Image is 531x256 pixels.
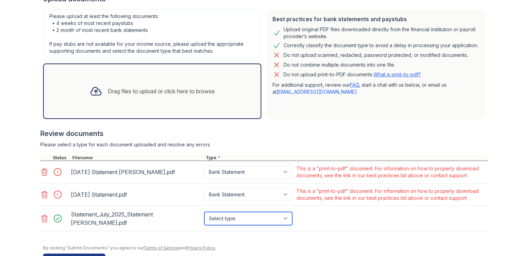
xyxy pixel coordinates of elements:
a: [EMAIL_ADDRESS][DOMAIN_NAME] [277,89,357,95]
a: Terms of Service [144,245,179,250]
div: [DATE] Statement.pdf [71,189,202,200]
a: What is print-to-pdf? [374,71,421,77]
div: Please select a type for each document uploaded and resolve any errors. [40,141,488,148]
div: Please upload at least the following documents: • 4 weeks of most recent paystubs • 2 month of mo... [43,9,261,58]
div: Review documents [40,129,488,138]
div: Best practices for bank statements and paystubs [272,15,480,23]
div: Upload original PDF files downloaded directly from the financial institution or payroll provider’... [284,26,480,40]
a: Privacy Policy. [187,245,216,250]
div: Type [204,155,488,161]
div: Statement_July_2025_Statement [PERSON_NAME].pdf [71,209,202,228]
div: Do not upload scanned, redacted, password protected, or modified documents. [284,51,468,59]
p: Do not upload print-to-PDF documents. [284,71,421,78]
div: Status [51,155,71,161]
div: Do not combine multiple documents into one file. [284,61,395,69]
div: Drag files to upload or click here to browse [108,87,215,95]
div: Correctly classify the document type to avoid a delay in processing your application. [284,41,478,50]
div: By clicking "Submit Documents," you agree to our and [43,245,488,251]
div: This is a "print-to-pdf" document. For information on how to properly download documents, see the... [296,165,487,179]
a: FAQ [350,82,359,88]
div: [DATE] Statement [PERSON_NAME].pdf [71,167,202,178]
div: This is a "print-to-pdf" document. For information on how to properly download documents, see the... [296,188,487,202]
p: For additional support, review our , start a chat with us below, or email us at [272,82,480,95]
div: Filename [71,155,204,161]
